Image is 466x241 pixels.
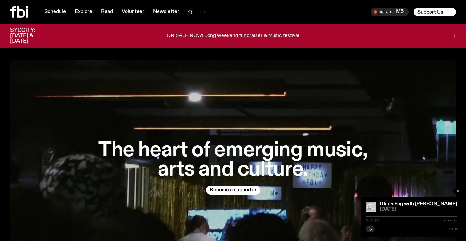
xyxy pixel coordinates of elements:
h1: The heart of emerging music, arts and culture. [91,141,375,179]
span: Support Us [417,9,443,15]
p: ON SALE NOW! Long weekend fundraiser & music festival [167,33,299,39]
h3: SYDCITY: [DATE] & [DATE] [10,28,51,44]
a: Volunteer [118,8,148,16]
span: 0:00:00 [366,219,379,222]
button: Support Us [414,8,456,16]
a: Read [97,8,117,16]
span: -:--:-- [444,219,457,222]
a: Schedule [41,8,70,16]
span: [DATE] [380,207,457,212]
a: Utility Fog with [PERSON_NAME] [380,201,457,207]
a: Explore [71,8,96,16]
a: Newsletter [149,8,183,16]
button: On AirM5 [371,8,409,16]
button: Become a supporter [206,186,260,195]
img: Cover for Kansai Bruises by Valentina Magaletti & YPY [366,202,376,212]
